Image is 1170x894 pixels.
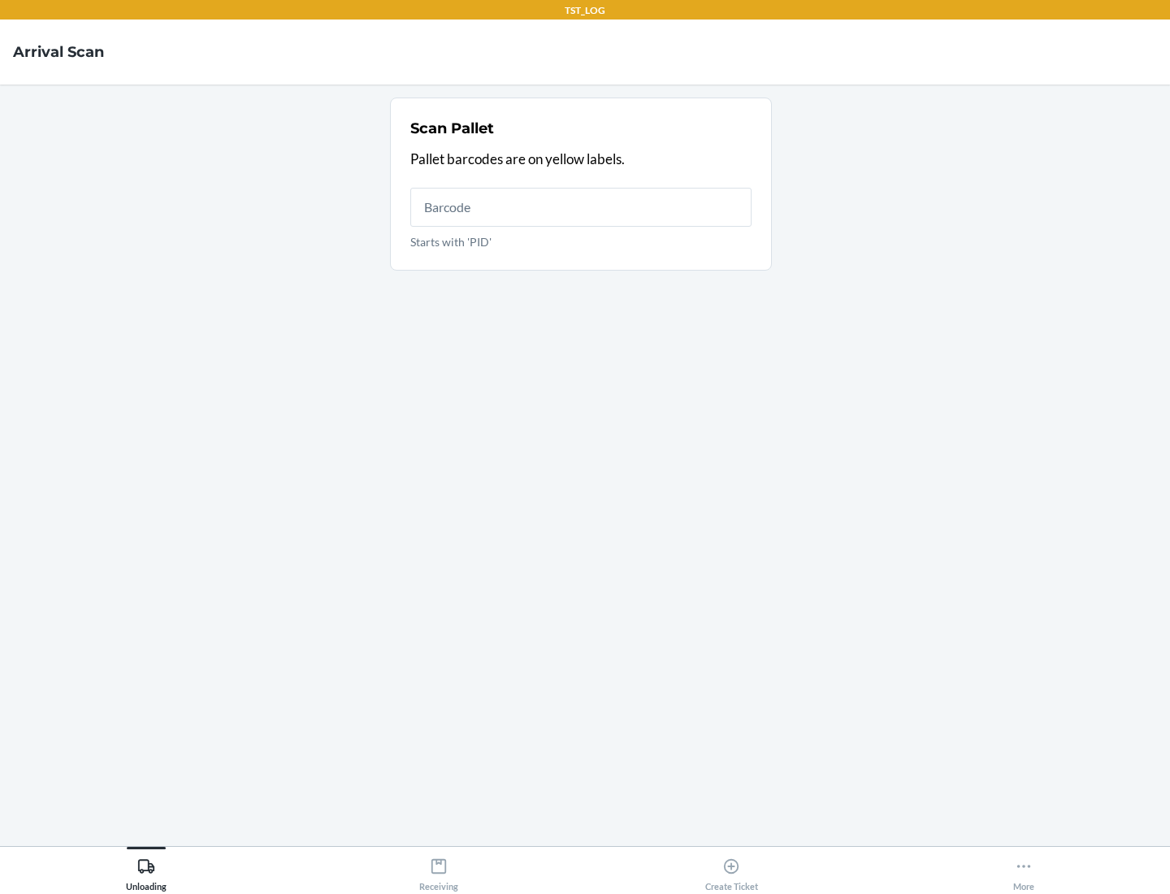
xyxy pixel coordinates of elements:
div: More [1013,851,1034,892]
button: More [877,847,1170,892]
div: Receiving [419,851,458,892]
input: Starts with 'PID' [410,188,752,227]
button: Create Ticket [585,847,877,892]
button: Receiving [292,847,585,892]
p: Starts with 'PID' [410,233,752,250]
div: Create Ticket [705,851,758,892]
p: TST_LOG [565,3,605,18]
h2: Scan Pallet [410,118,494,139]
div: Unloading [126,851,167,892]
h4: Arrival Scan [13,41,104,63]
p: Pallet barcodes are on yellow labels. [410,149,752,170]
